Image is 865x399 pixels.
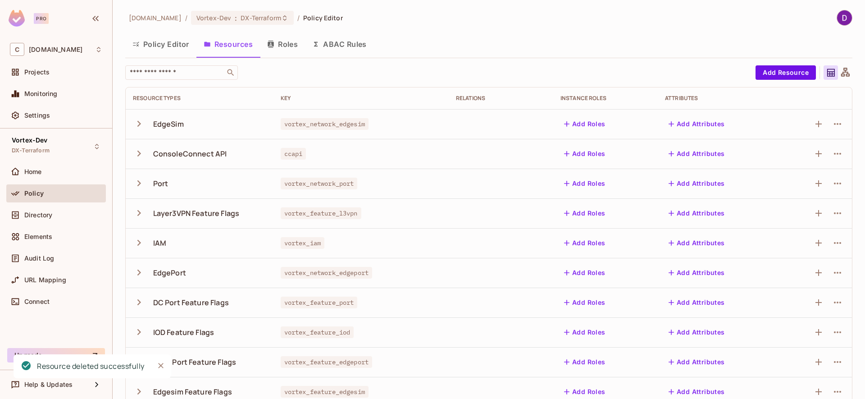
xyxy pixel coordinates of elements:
[154,359,168,372] button: Close
[837,10,852,25] img: Dave Xiong
[234,14,237,22] span: :
[153,208,239,218] div: Layer3VPN Feature Flags
[665,206,728,220] button: Add Attributes
[560,266,609,280] button: Add Roles
[153,387,232,397] div: Edgesim Feature Flags
[281,326,354,338] span: vortex_feature_iod
[29,46,82,53] span: Workspace: consoleconnect.com
[665,295,728,310] button: Add Attributes
[560,295,609,310] button: Add Roles
[24,298,50,305] span: Connect
[560,206,609,220] button: Add Roles
[10,43,24,56] span: C
[12,147,50,154] span: DX-Terraform
[153,238,166,248] div: IAM
[129,14,182,22] span: the active workspace
[281,267,372,279] span: vortex_network_edgeport
[24,233,52,240] span: Elements
[196,33,260,55] button: Resources
[665,147,728,161] button: Add Attributes
[665,236,728,250] button: Add Attributes
[560,325,609,339] button: Add Roles
[281,207,361,219] span: vortex_feature_l3vpn
[153,179,168,188] div: Port
[281,95,442,102] div: Key
[153,298,229,307] div: DC Port Feature Flags
[560,385,609,399] button: Add Roles
[24,276,66,284] span: URL Mapping
[281,237,325,249] span: vortex_iam
[153,268,186,278] div: EdgePort
[185,14,187,22] li: /
[281,148,306,160] span: ccapi
[281,386,369,398] span: vortex_feature_edgesim
[665,266,728,280] button: Add Attributes
[24,168,42,175] span: Home
[24,69,50,76] span: Projects
[560,355,609,369] button: Add Roles
[281,178,358,189] span: vortex_network_port
[305,33,374,55] button: ABAC Rules
[153,357,236,367] div: Edge Port Feature Flags
[24,112,50,119] span: Settings
[665,355,728,369] button: Add Attributes
[560,236,609,250] button: Add Roles
[756,65,816,80] button: Add Resource
[560,147,609,161] button: Add Roles
[560,176,609,191] button: Add Roles
[281,297,358,308] span: vortex_feature_port
[241,14,281,22] span: DX-Terraform
[665,95,771,102] div: Attributes
[24,255,54,262] span: Audit Log
[24,211,52,219] span: Directory
[12,137,48,144] span: Vortex-Dev
[665,325,728,339] button: Add Attributes
[133,95,266,102] div: Resource Types
[560,95,651,102] div: Instance roles
[34,13,49,24] div: Pro
[153,327,214,337] div: IOD Feature Flags
[24,90,58,97] span: Monitoring
[260,33,305,55] button: Roles
[153,149,227,159] div: ConsoleConnect API
[125,33,196,55] button: Policy Editor
[9,10,25,27] img: SReyMgAAAABJRU5ErkJggg==
[297,14,300,22] li: /
[303,14,343,22] span: Policy Editor
[456,95,546,102] div: Relations
[665,117,728,131] button: Add Attributes
[665,176,728,191] button: Add Attributes
[560,117,609,131] button: Add Roles
[665,385,728,399] button: Add Attributes
[24,190,44,197] span: Policy
[281,356,372,368] span: vortex_feature_edgeport
[196,14,231,22] span: Vortex-Dev
[37,361,145,372] div: Resource deleted successfully
[153,119,184,129] div: EdgeSim
[281,118,369,130] span: vortex_network_edgesim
